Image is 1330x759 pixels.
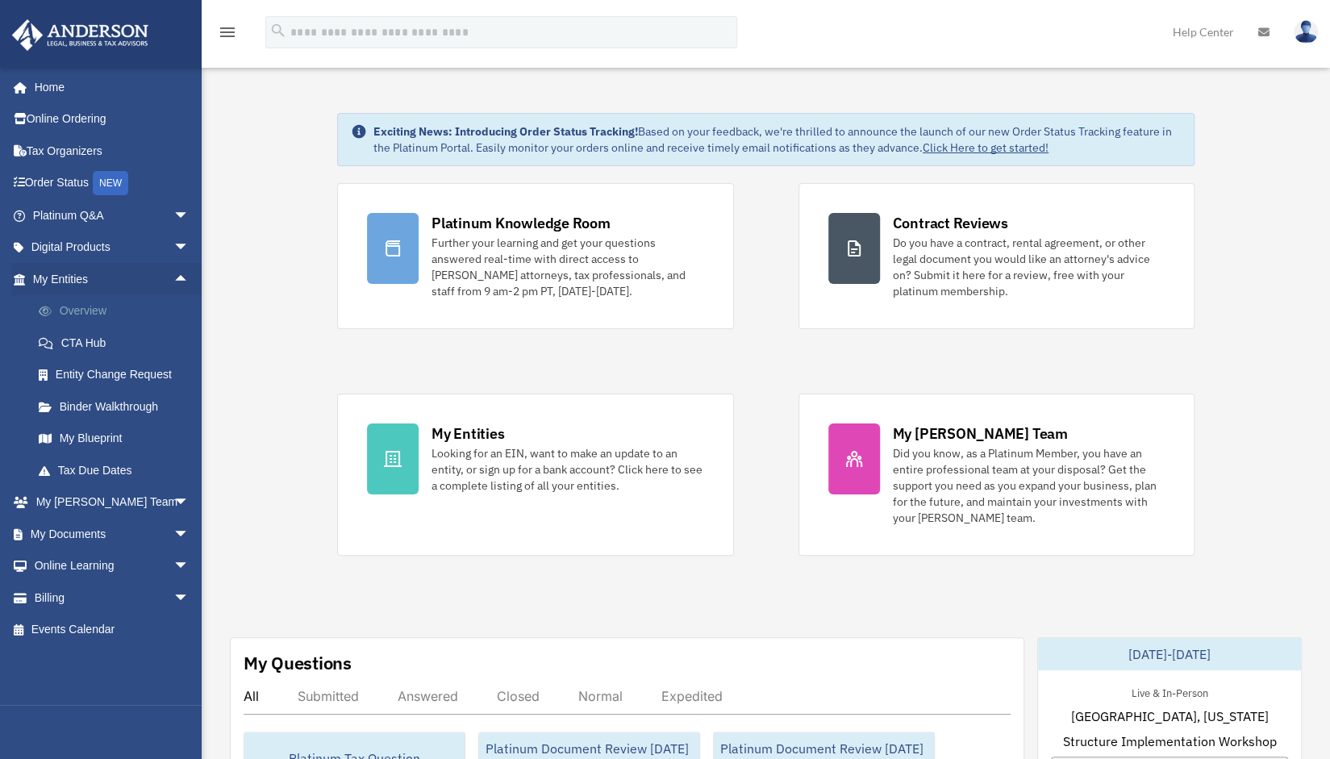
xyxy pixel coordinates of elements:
i: search [269,22,287,40]
div: My Questions [244,651,352,675]
span: arrow_drop_down [173,486,206,519]
div: Contract Reviews [893,213,1008,233]
span: arrow_drop_down [173,199,206,232]
div: Normal [578,688,623,704]
a: Overview [23,295,214,327]
a: My Entitiesarrow_drop_up [11,263,214,295]
a: My [PERSON_NAME] Teamarrow_drop_down [11,486,214,519]
div: Expedited [661,688,723,704]
a: Online Learningarrow_drop_down [11,550,214,582]
a: Platinum Q&Aarrow_drop_down [11,199,214,231]
a: Billingarrow_drop_down [11,582,214,614]
div: Looking for an EIN, want to make an update to an entity, or sign up for a bank account? Click her... [432,445,704,494]
span: arrow_drop_down [173,550,206,583]
a: My Documentsarrow_drop_down [11,518,214,550]
div: NEW [93,171,128,195]
div: Platinum Knowledge Room [432,213,611,233]
span: Structure Implementation Workshop [1062,732,1276,751]
a: Order StatusNEW [11,167,214,200]
div: Did you know, as a Platinum Member, you have an entire professional team at your disposal? Get th... [893,445,1165,526]
a: menu [218,28,237,42]
div: Further your learning and get your questions answered real-time with direct access to [PERSON_NAM... [432,235,704,299]
div: My [PERSON_NAME] Team [893,423,1068,444]
a: Home [11,71,206,103]
a: Contract Reviews Do you have a contract, rental agreement, or other legal document you would like... [798,183,1195,329]
span: arrow_drop_down [173,231,206,265]
div: Do you have a contract, rental agreement, or other legal document you would like an attorney's ad... [893,235,1165,299]
a: My Blueprint [23,423,214,455]
a: Platinum Knowledge Room Further your learning and get your questions answered real-time with dire... [337,183,734,329]
div: All [244,688,259,704]
span: arrow_drop_up [173,263,206,296]
a: Tax Organizers [11,135,214,167]
a: My [PERSON_NAME] Team Did you know, as a Platinum Member, you have an entire professional team at... [798,394,1195,556]
a: Tax Due Dates [23,454,214,486]
span: arrow_drop_down [173,518,206,551]
a: Entity Change Request [23,359,214,391]
a: Events Calendar [11,614,214,646]
div: Based on your feedback, we're thrilled to announce the launch of our new Order Status Tracking fe... [373,123,1181,156]
a: CTA Hub [23,327,214,359]
a: Binder Walkthrough [23,390,214,423]
div: Closed [497,688,540,704]
div: [DATE]-[DATE] [1038,638,1301,670]
i: menu [218,23,237,42]
img: Anderson Advisors Platinum Portal [7,19,153,51]
img: User Pic [1294,20,1318,44]
strong: Exciting News: Introducing Order Status Tracking! [373,124,638,139]
span: [GEOGRAPHIC_DATA], [US_STATE] [1070,707,1268,726]
a: Click Here to get started! [923,140,1049,155]
div: Submitted [298,688,359,704]
a: My Entities Looking for an EIN, want to make an update to an entity, or sign up for a bank accoun... [337,394,734,556]
div: Live & In-Person [1118,683,1220,700]
div: Answered [398,688,458,704]
span: arrow_drop_down [173,582,206,615]
a: Online Ordering [11,103,214,136]
a: Digital Productsarrow_drop_down [11,231,214,264]
div: My Entities [432,423,504,444]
